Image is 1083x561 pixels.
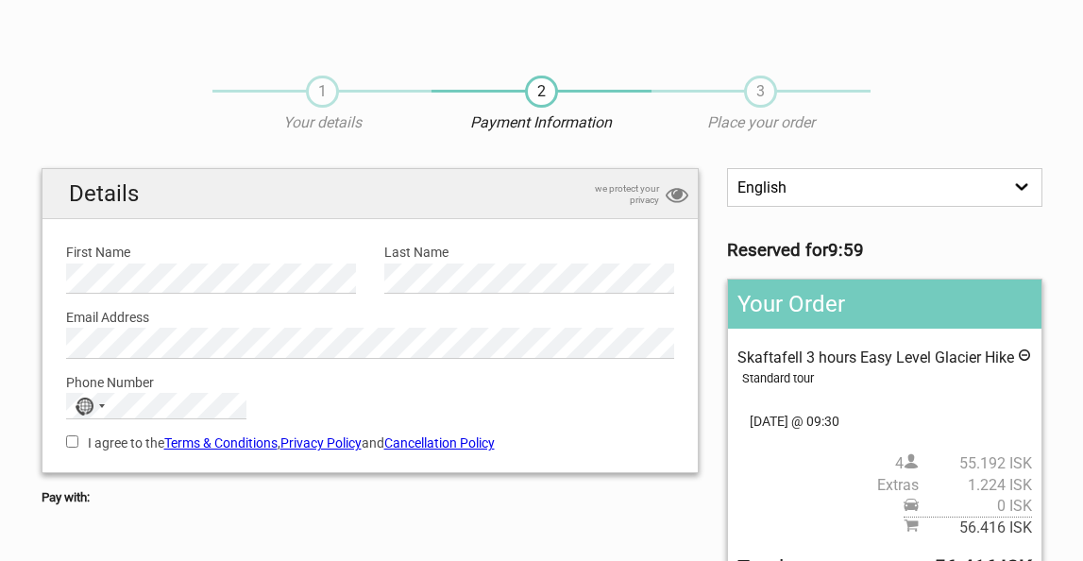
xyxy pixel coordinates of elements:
[742,368,1031,389] div: Standard tour
[919,496,1032,517] span: 0 ISK
[565,183,659,206] span: we protect your privacy
[217,29,240,52] button: Open LiveChat chat widget
[525,76,558,108] span: 2
[164,435,278,450] a: Terms & Conditions
[919,453,1032,474] span: 55.192 ISK
[432,112,651,133] p: Payment Information
[737,411,1031,432] span: [DATE] @ 09:30
[737,348,1014,366] span: Skaftafell 3 hours Easy Level Glacier Hike
[666,183,688,209] i: privacy protection
[280,435,362,450] a: Privacy Policy
[67,394,114,418] button: Selected country
[384,435,495,450] a: Cancellation Policy
[877,475,1032,496] span: Extras
[828,240,864,261] strong: 9:59
[26,33,213,48] p: We're away right now. Please check back later!
[919,475,1032,496] span: 1.224 ISK
[66,242,356,263] label: First Name
[384,242,674,263] label: Last Name
[904,496,1032,517] span: Pickup price
[42,487,700,508] h5: Pay with:
[651,112,871,133] p: Place your order
[728,280,1041,329] h2: Your Order
[42,169,699,219] h2: Details
[904,517,1032,538] span: Subtotal
[66,307,675,328] label: Email Address
[919,518,1032,538] span: 56.416 ISK
[66,372,675,393] label: Phone Number
[306,76,339,108] span: 1
[727,240,1041,261] h3: Reserved for
[895,453,1032,474] span: 4 person(s)
[744,76,777,108] span: 3
[212,112,432,133] p: Your details
[66,433,675,453] label: I agree to the , and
